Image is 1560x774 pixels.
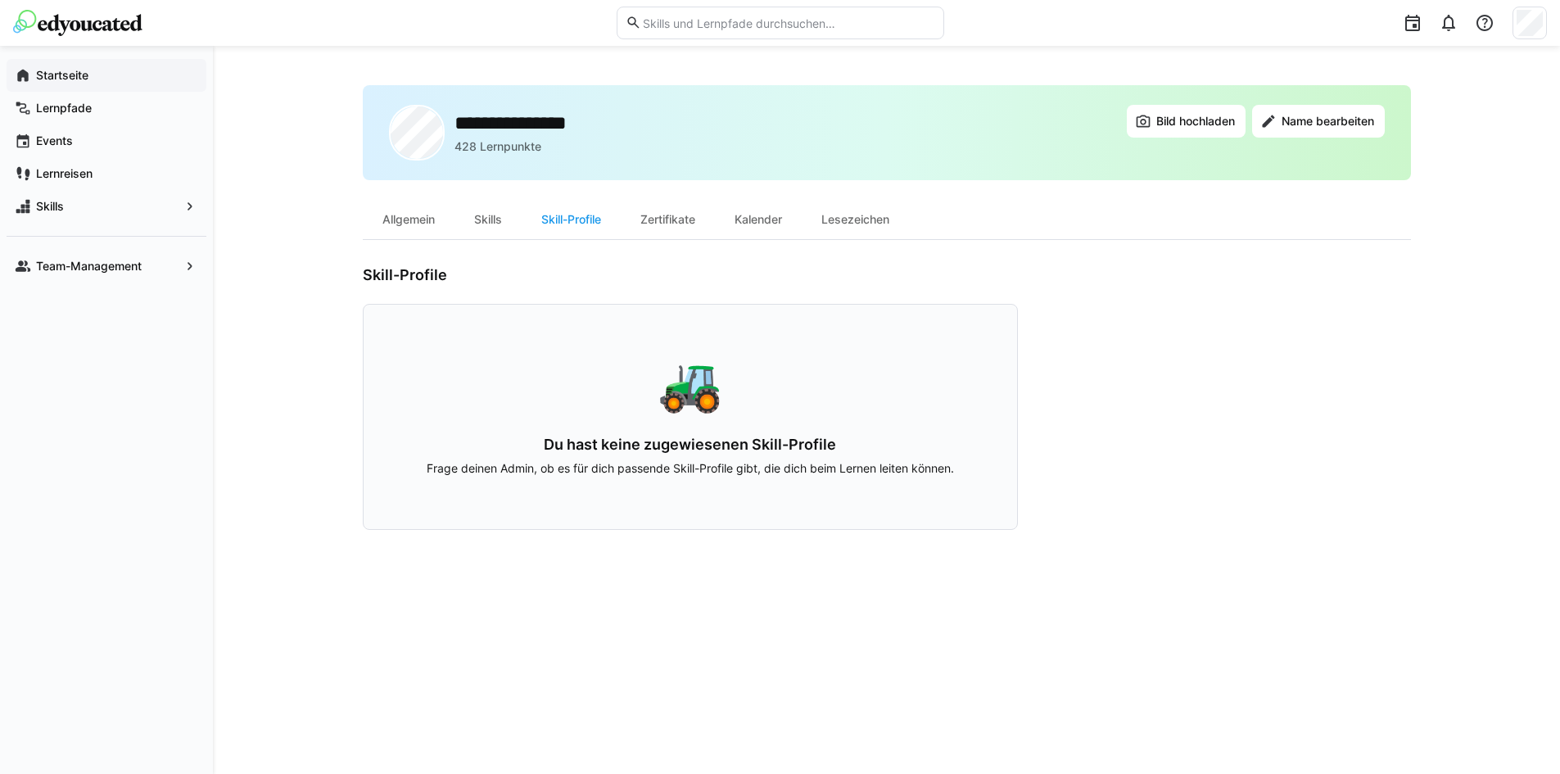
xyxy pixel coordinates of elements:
h3: Skill-Profile [363,266,1018,284]
input: Skills und Lernpfade durchsuchen… [641,16,934,30]
div: Allgemein [363,200,454,239]
p: Frage deinen Admin, ob es für dich passende Skill-Profile gibt, die dich beim Lernen leiten können. [416,460,965,477]
div: Skill-Profile [522,200,621,239]
span: Bild hochladen [1154,113,1237,129]
button: Bild hochladen [1127,105,1246,138]
div: Kalender [715,200,802,239]
button: Name bearbeiten [1252,105,1385,138]
div: 🚜 [416,357,965,410]
p: 428 Lernpunkte [454,138,541,155]
span: Name bearbeiten [1279,113,1377,129]
h3: Du hast keine zugewiesenen Skill-Profile [416,436,965,454]
div: Lesezeichen [802,200,909,239]
div: Zertifikate [621,200,715,239]
div: Skills [454,200,522,239]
